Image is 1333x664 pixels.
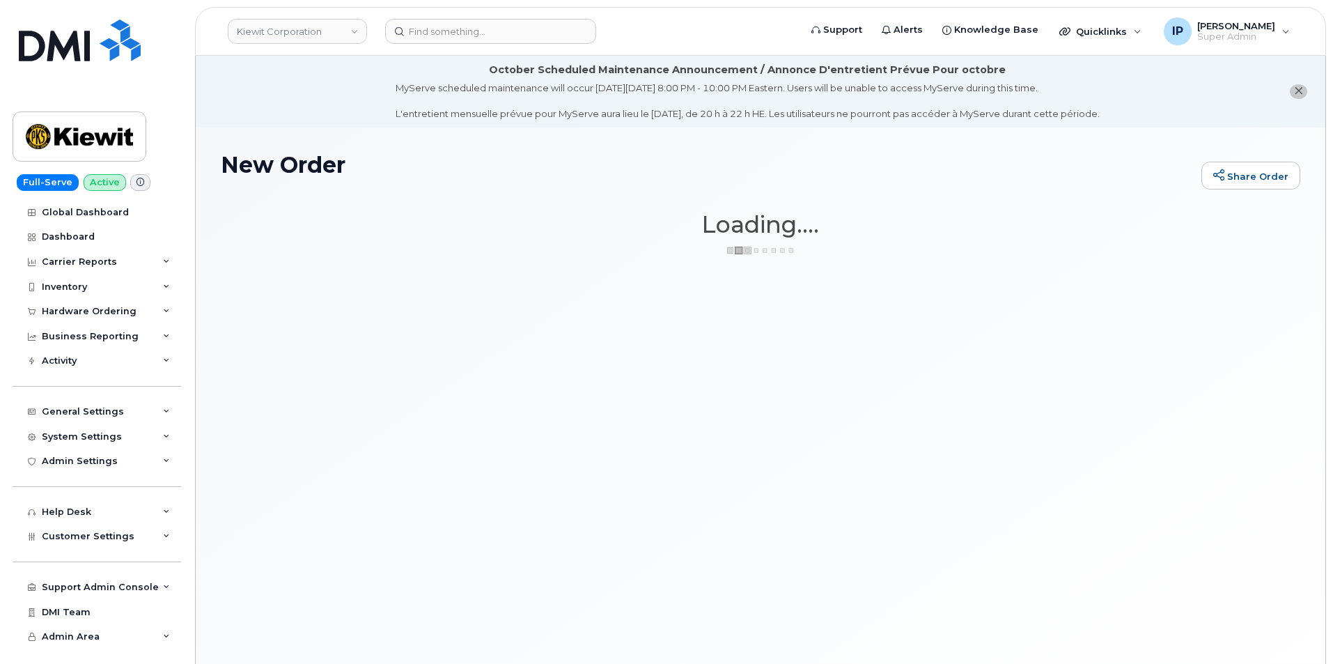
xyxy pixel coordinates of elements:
[396,82,1100,121] div: MyServe scheduled maintenance will occur [DATE][DATE] 8:00 PM - 10:00 PM Eastern. Users will be u...
[1201,162,1300,190] a: Share Order
[726,245,795,256] img: ajax-loader-3a6953c30dc77f0bf724df975f13086db4f4c1262e45940f03d1251963f1bf2e.gif
[1290,84,1307,99] button: close notification
[221,153,1194,177] h1: New Order
[221,212,1300,237] h1: Loading....
[489,63,1006,77] div: October Scheduled Maintenance Announcement / Annonce D'entretient Prévue Pour octobre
